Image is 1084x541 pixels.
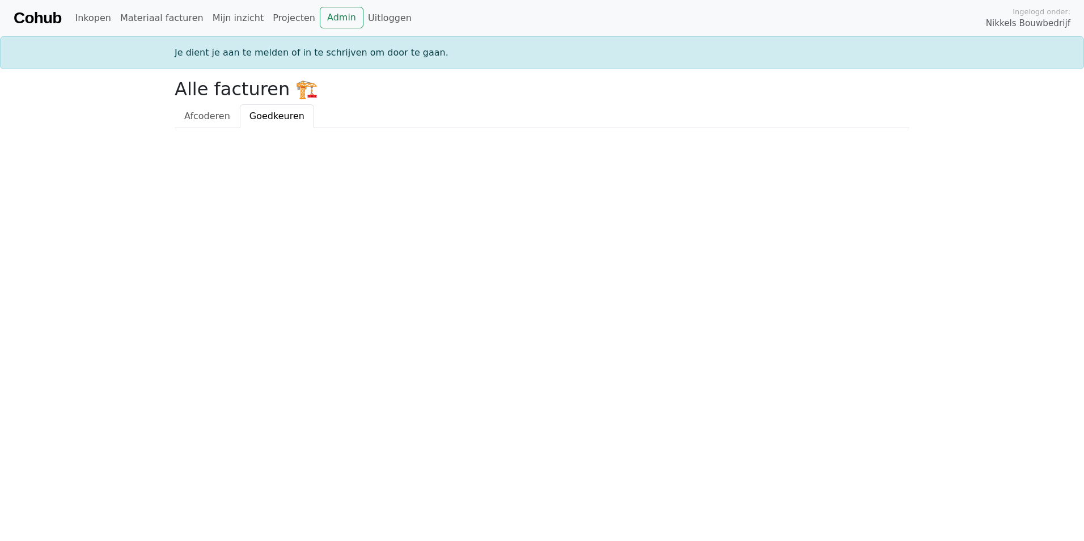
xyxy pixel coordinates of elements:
[240,104,314,128] a: Goedkeuren
[268,7,320,29] a: Projecten
[175,104,240,128] a: Afcoderen
[986,17,1070,30] span: Nikkels Bouwbedrijf
[184,111,230,121] span: Afcoderen
[208,7,269,29] a: Mijn inzicht
[14,5,61,32] a: Cohub
[175,78,909,100] h2: Alle facturen 🏗️
[168,46,916,60] div: Je dient je aan te melden of in te schrijven om door te gaan.
[363,7,416,29] a: Uitloggen
[116,7,208,29] a: Materiaal facturen
[320,7,363,28] a: Admin
[249,111,304,121] span: Goedkeuren
[1013,6,1070,17] span: Ingelogd onder:
[70,7,115,29] a: Inkopen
